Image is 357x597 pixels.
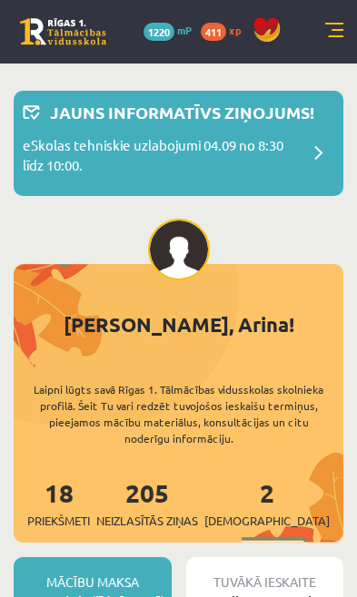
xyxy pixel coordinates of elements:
[20,18,106,45] a: Rīgas 1. Tālmācības vidusskola
[177,23,192,37] span: mP
[229,23,241,37] span: xp
[23,135,302,176] p: eSkolas tehniskie uzlabojumi 04.09 no 8:30 līdz 10:00.
[14,557,172,592] div: Mācību maksa
[96,512,198,530] span: Neizlasītās ziņas
[204,476,330,530] a: 2[DEMOGRAPHIC_DATA]
[50,100,314,124] p: Jauns informatīvs ziņojums!
[186,557,344,592] div: Tuvākā ieskaite
[204,512,330,530] span: [DEMOGRAPHIC_DATA]
[201,23,226,41] span: 411
[27,512,90,530] span: Priekšmeti
[14,381,343,446] div: Laipni lūgts savā Rīgas 1. Tālmācības vidusskolas skolnieka profilā. Šeit Tu vari redzēt tuvojošo...
[27,476,90,530] a: 18Priekšmeti
[14,309,343,339] div: [PERSON_NAME], Arina!
[148,219,210,280] img: Arina Timofejeva
[144,23,174,41] span: 1220
[96,476,198,530] a: 205Neizlasītās ziņas
[201,23,250,37] a: 411 xp
[23,100,334,187] a: Jauns informatīvs ziņojums! eSkolas tehniskie uzlabojumi 04.09 no 8:30 līdz 10:00.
